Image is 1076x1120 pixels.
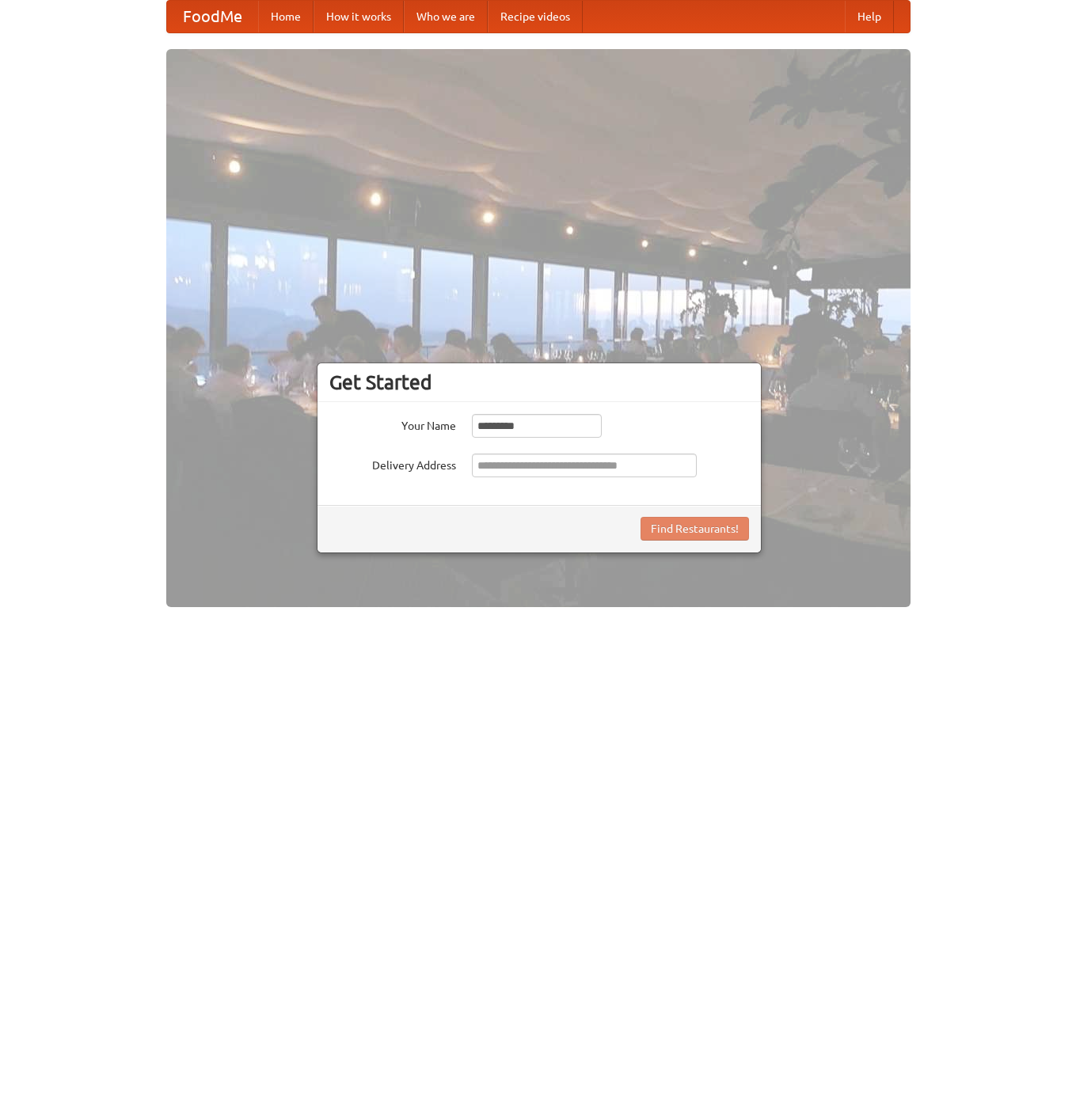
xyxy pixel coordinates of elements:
[488,1,583,32] a: Recipe videos
[641,517,749,541] button: Find Restaurants!
[329,414,456,434] label: Your Name
[404,1,488,32] a: Who we are
[314,1,404,32] a: How it works
[329,454,456,473] label: Delivery Address
[167,1,258,32] a: FoodMe
[258,1,314,32] a: Home
[329,370,749,394] h3: Get Started
[845,1,894,32] a: Help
